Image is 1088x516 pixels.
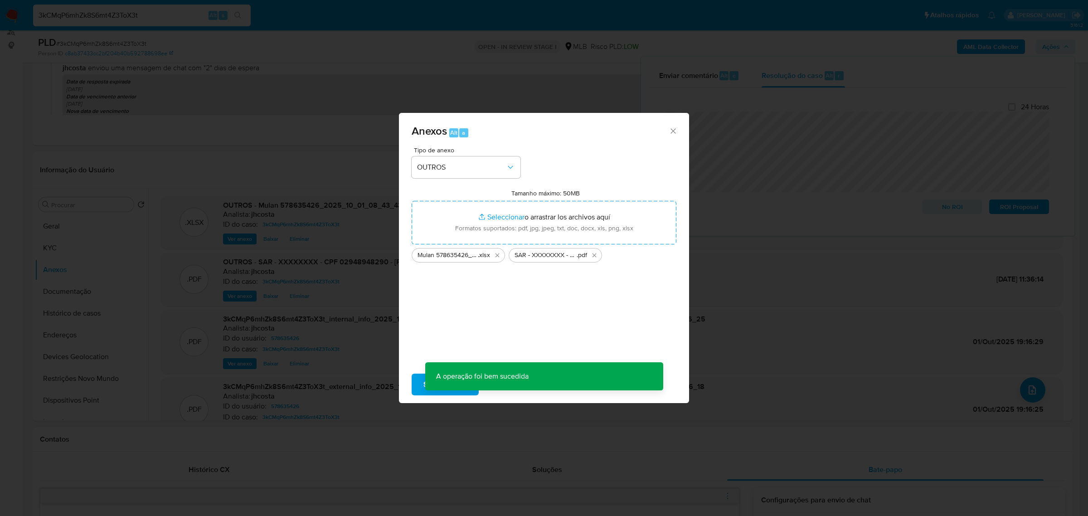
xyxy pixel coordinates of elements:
[414,147,523,153] span: Tipo de anexo
[589,250,600,261] button: Eliminar SAR - XXXXXXXX - CPF 02948948290 - RAIANE BARROS CORREA (1).pdf
[577,251,587,260] span: .pdf
[492,250,503,261] button: Eliminar Mulan 578635426_2025_10_01_08_43_43 (1).xlsx
[515,251,577,260] span: SAR - XXXXXXXX - CPF 02948948290 - [PERSON_NAME] (1)
[423,375,467,394] span: Subir arquivo
[511,189,580,197] label: Tamanho máximo: 50MB
[412,156,520,178] button: OUTROS
[494,375,524,394] span: Cancelar
[425,362,539,390] p: A operação foi bem sucedida
[669,127,677,135] button: Cerrar
[412,123,447,139] span: Anexos
[417,163,506,172] span: OUTROS
[478,251,490,260] span: .xlsx
[418,251,478,260] span: Mulan 578635426_2025_10_01_08_43_43 (1)
[462,128,465,137] span: a
[412,244,676,263] ul: Archivos seleccionados
[450,128,457,137] span: Alt
[412,374,479,395] button: Subir arquivo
